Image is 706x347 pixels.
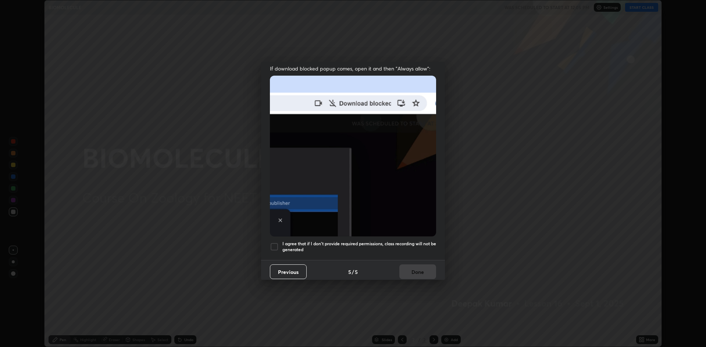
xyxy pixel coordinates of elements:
h4: / [352,268,354,276]
h4: 5 [355,268,358,276]
span: If download blocked popup comes, open it and then "Always allow": [270,65,436,72]
img: downloads-permission-blocked.gif [270,76,436,236]
h4: 5 [348,268,351,276]
button: Previous [270,264,307,279]
h5: I agree that if I don't provide required permissions, class recording will not be generated [282,241,436,252]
